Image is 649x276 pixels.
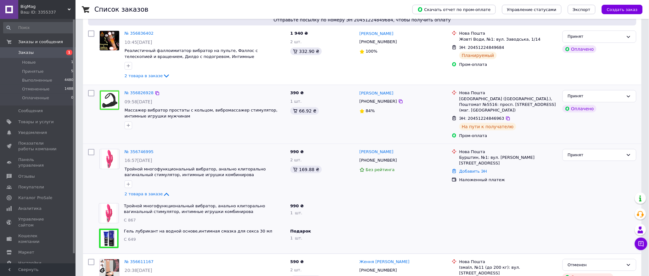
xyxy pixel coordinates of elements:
[94,6,148,13] h1: Список заказов
[125,149,154,154] a: № 356746995
[71,60,73,65] span: 1
[124,237,136,242] span: С 649
[124,229,272,233] a: Гель лубрикант на водной основе,интимная смазка для секса 30 мл
[366,108,375,113] span: 84%
[568,262,624,268] div: Отменен
[290,99,302,104] span: 1 шт.
[125,167,266,177] a: Тройной многофункциональный вибратор, анально клиторально вагинальный стимулятор, интимные игрушк...
[18,141,58,152] span: Показатели работы компании
[568,93,624,100] div: Принят
[3,22,74,33] input: Поиск
[64,78,73,83] span: 4480
[459,116,504,121] span: ЭН: 20451224846963
[459,123,516,130] div: На пути к получателю
[18,157,58,168] span: Панель управления
[22,95,49,101] span: Оплаченные
[635,238,647,250] button: Чат с покупателем
[360,90,394,96] a: [PERSON_NAME]
[71,95,73,101] span: 0
[18,39,63,45] span: Заказы и сообщения
[18,260,41,266] span: Настройки
[18,233,58,244] span: Кошелек компании
[18,174,35,179] span: Отзывы
[602,5,643,14] button: Создать заказ
[18,206,42,211] span: Аналитика
[18,119,54,125] span: Товары и услуги
[290,158,302,162] span: 2 шт.
[360,31,394,37] a: [PERSON_NAME]
[18,216,58,228] span: Управление сайтом
[18,250,34,255] span: Маркет
[459,96,557,113] div: [GEOGRAPHIC_DATA] ([GEOGRAPHIC_DATA].), Поштомат №5516: просп. [STREET_ADDRESS] (маг. [GEOGRAPHIC...
[125,99,152,104] span: 09:58[DATE]
[100,31,119,50] img: Фото товару
[459,31,557,36] div: Нова Пошта
[124,204,265,214] a: Тройной многофункциональный вибратор, анально клиторально вагинальный стимулятор, интимные игрушк...
[100,90,119,110] img: Фото товару
[562,45,596,53] div: Оплачено
[125,108,277,118] span: Массажер вибратор простаты с кольцом, вибромассажер стимулятор, интимные игрушки мужчинам
[459,90,557,96] div: Нова Пошта
[18,195,52,201] span: Каталог ProSale
[573,7,590,12] span: Экспорт
[568,152,624,158] div: Принят
[64,86,73,92] span: 1488
[358,266,398,274] div: [PHONE_NUMBER]
[607,7,638,12] span: Создать заказ
[101,204,116,223] img: Фото товару
[18,130,47,135] span: Уведомления
[125,192,170,196] a: 2 товара в заказе
[459,62,557,67] div: Пром-оплата
[358,97,398,106] div: [PHONE_NUMBER]
[290,166,322,173] div: 169.88 ₴
[290,210,302,215] span: 1 шт.
[71,69,73,74] span: 5
[366,49,378,54] span: 100%
[290,149,304,154] span: 990 ₴
[358,38,398,46] div: [PHONE_NUMBER]
[366,167,395,172] span: Без рейтинга
[459,45,504,50] span: ЭН: 20451224849684
[507,7,557,12] span: Управление статусами
[459,133,557,139] div: Пром-оплата
[18,50,34,55] span: Заказы
[459,155,557,166] div: Бурштин, №1: вул. [PERSON_NAME][STREET_ADDRESS]
[502,5,562,14] button: Управление статусами
[20,4,68,9] span: BigMag
[459,52,497,59] div: Планируемый
[459,149,557,155] div: Нова Пошта
[125,48,258,59] a: Реалистичный фаллоимитатор вибратор на пульте, Фаллос с телескопией и вращением, Дилдо с подогрев...
[562,105,596,112] div: Оплачено
[459,259,557,265] div: Нова Пошта
[290,48,322,55] div: 332.90 ₴
[125,158,152,163] span: 16:57[DATE]
[290,259,304,264] span: 590 ₴
[459,37,557,42] div: Жовті Води, №1: вул. Заводська, 1/14
[290,90,304,95] span: 390 ₴
[99,90,120,110] a: Фото товару
[568,33,624,40] div: Принят
[360,149,394,155] a: [PERSON_NAME]
[22,60,36,65] span: Новые
[22,78,52,83] span: Выполненные
[290,107,319,115] div: 66.92 ₴
[22,69,44,74] span: Принятые
[125,259,154,264] a: № 356611167
[417,7,491,12] span: Скачать отчет по пром-оплате
[102,149,117,169] img: Фото товару
[125,31,154,36] a: № 356836402
[358,156,398,164] div: [PHONE_NUMBER]
[459,177,557,183] div: Наложенный платеж
[125,40,152,45] span: 10:45[DATE]
[125,73,163,78] span: 2 товара в заказе
[66,50,72,55] span: 1
[124,218,136,222] span: С 867
[91,17,634,23] span: Отправьте посылку по номеру ЭН 20451224849684, чтобы получить оплату
[360,259,410,265] a: Ження [PERSON_NAME]
[596,7,643,12] a: Создать заказ
[459,169,487,174] a: Добавить ЭН
[18,184,44,190] span: Покупатели
[290,236,302,240] span: 1 шт.
[125,268,152,273] span: 20:38[DATE]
